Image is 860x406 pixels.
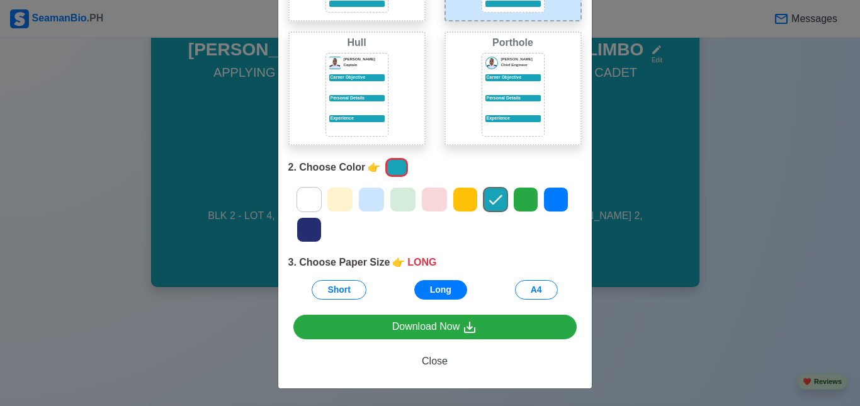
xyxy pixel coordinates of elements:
[414,280,467,300] button: Long
[485,74,541,81] div: Career Objective
[312,280,366,300] button: Short
[485,115,541,122] div: Experience
[501,57,541,62] p: [PERSON_NAME]
[329,74,385,81] p: Career Objective
[368,160,380,175] span: point
[407,255,436,270] span: LONG
[329,115,385,122] p: Experience
[288,255,582,270] div: 3. Choose Paper Size
[515,280,558,300] button: A4
[392,319,478,335] div: Download Now
[293,349,577,373] button: Close
[448,35,578,50] div: Porthole
[288,155,582,179] div: 2. Choose Color
[344,57,385,62] p: [PERSON_NAME]
[293,315,577,339] a: Download Now
[344,62,385,68] p: Captain
[329,95,385,102] p: Personal Details
[501,62,541,68] p: Chief Engineer
[292,35,422,50] div: Hull
[392,255,405,270] span: point
[422,356,448,366] span: Close
[485,95,541,102] div: Personal Details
